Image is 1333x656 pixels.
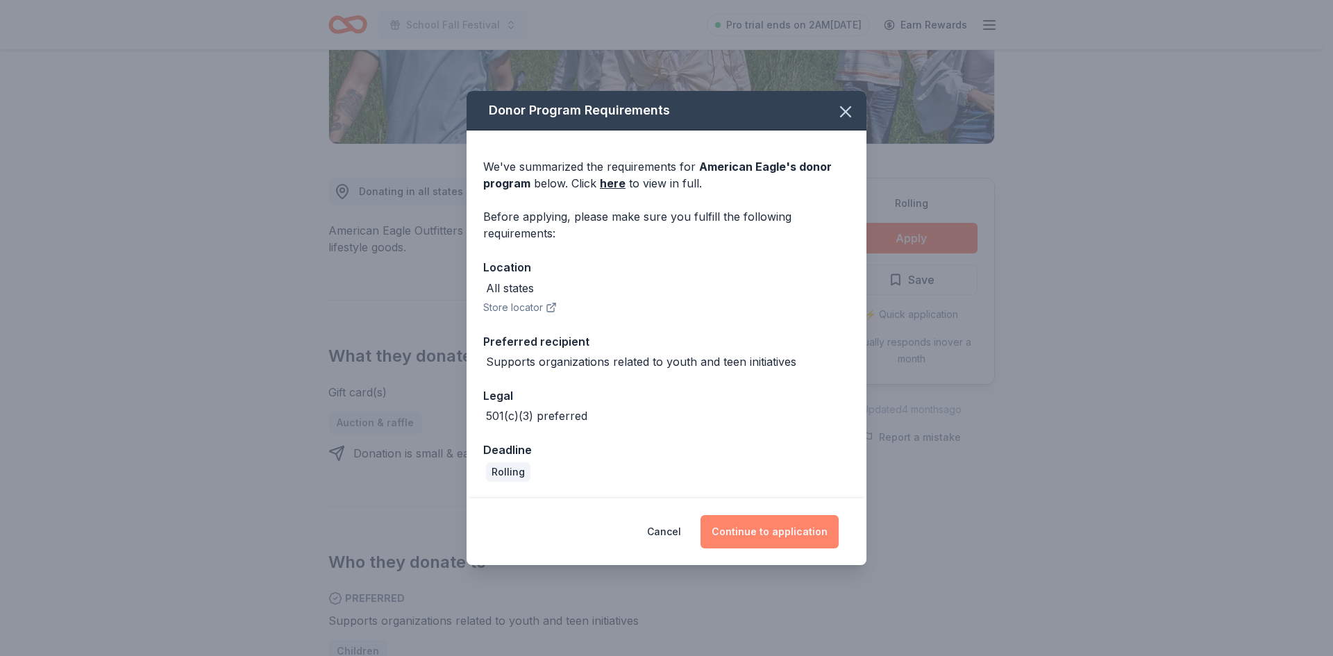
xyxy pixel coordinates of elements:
[483,333,850,351] div: Preferred recipient
[483,299,557,316] button: Store locator
[486,462,530,482] div: Rolling
[600,175,626,192] a: here
[647,515,681,548] button: Cancel
[486,353,796,370] div: Supports organizations related to youth and teen initiatives
[701,515,839,548] button: Continue to application
[467,91,866,131] div: Donor Program Requirements
[486,280,534,296] div: All states
[483,158,850,192] div: We've summarized the requirements for below. Click to view in full.
[483,387,850,405] div: Legal
[483,441,850,459] div: Deadline
[483,258,850,276] div: Location
[486,407,587,424] div: 501(c)(3) preferred
[483,208,850,242] div: Before applying, please make sure you fulfill the following requirements:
